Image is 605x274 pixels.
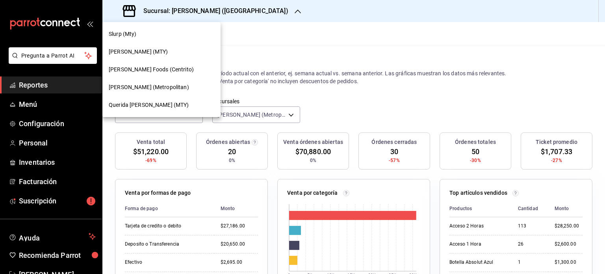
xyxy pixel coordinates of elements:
div: Querida [PERSON_NAME] (MTY) [102,96,221,114]
div: [PERSON_NAME] Foods (Centrito) [102,61,221,78]
div: [PERSON_NAME] (MTY) [102,43,221,61]
span: Slurp (Mty) [109,30,136,38]
span: [PERSON_NAME] (Metropolitan) [109,83,189,91]
span: Querida [PERSON_NAME] (MTY) [109,101,189,109]
span: [PERSON_NAME] (MTY) [109,48,168,56]
div: Slurp (Mty) [102,25,221,43]
span: [PERSON_NAME] Foods (Centrito) [109,65,194,74]
div: [PERSON_NAME] (Metropolitan) [102,78,221,96]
